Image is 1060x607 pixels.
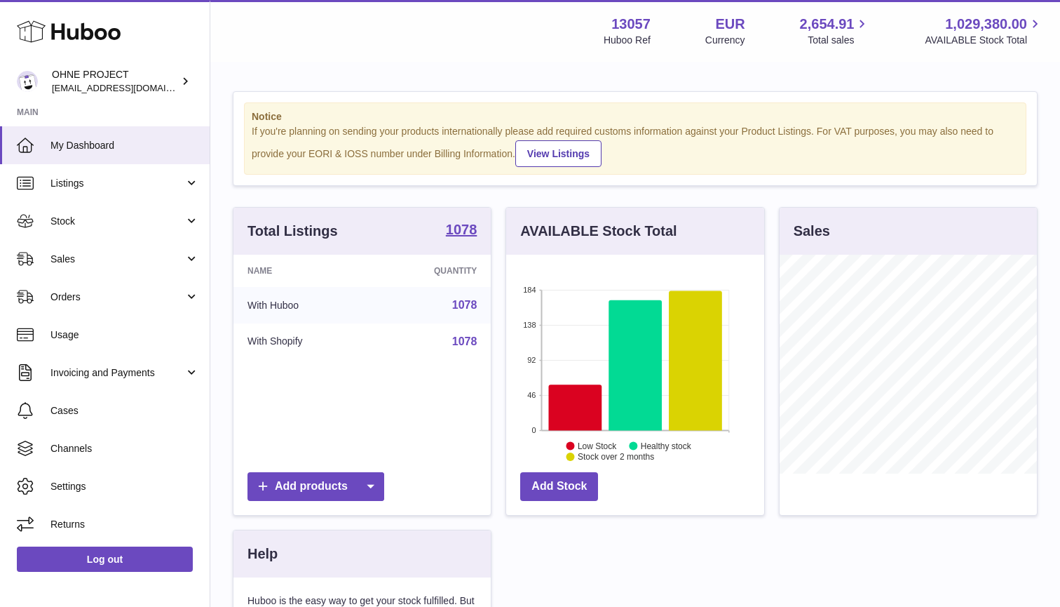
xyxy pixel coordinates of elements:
[800,15,855,34] span: 2,654.91
[252,110,1019,124] strong: Notice
[446,222,477,239] a: 1078
[578,452,654,462] text: Stock over 2 months
[452,335,477,347] a: 1078
[715,15,745,34] strong: EUR
[800,15,871,47] a: 2,654.91 Total sales
[641,441,692,451] text: Healthy stock
[528,391,536,399] text: 46
[532,426,536,434] text: 0
[52,68,178,95] div: OHNE PROJECT
[50,404,199,418] span: Cases
[50,139,199,152] span: My Dashboard
[50,366,184,380] span: Invoicing and Payments
[50,328,199,342] span: Usage
[808,34,870,47] span: Total sales
[945,15,1027,34] span: 1,029,380.00
[50,518,199,531] span: Returns
[17,71,38,92] img: support@ohneproject.com
[611,15,651,34] strong: 13057
[252,125,1019,167] div: If you're planning on sending your products internationally please add required customs informati...
[50,291,184,304] span: Orders
[247,545,278,563] h3: Help
[50,215,184,228] span: Stock
[50,480,199,493] span: Settings
[233,255,372,287] th: Name
[372,255,491,287] th: Quantity
[17,547,193,572] a: Log out
[523,286,536,294] text: 184
[247,222,338,241] h3: Total Listings
[50,442,199,455] span: Channels
[515,140,602,167] a: View Listings
[578,441,617,451] text: Low Stock
[52,82,206,93] span: [EMAIL_ADDRESS][DOMAIN_NAME]
[705,34,745,47] div: Currency
[452,299,477,311] a: 1078
[247,472,384,501] a: Add products
[528,356,536,364] text: 92
[520,472,598,501] a: Add Stock
[604,34,651,47] div: Huboo Ref
[50,177,184,190] span: Listings
[520,222,677,241] h3: AVAILABLE Stock Total
[925,34,1043,47] span: AVAILABLE Stock Total
[523,321,536,329] text: 138
[233,287,372,323] td: With Huboo
[233,323,372,360] td: With Shopify
[446,222,477,236] strong: 1078
[794,222,830,241] h3: Sales
[50,253,184,266] span: Sales
[925,15,1043,47] a: 1,029,380.00 AVAILABLE Stock Total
